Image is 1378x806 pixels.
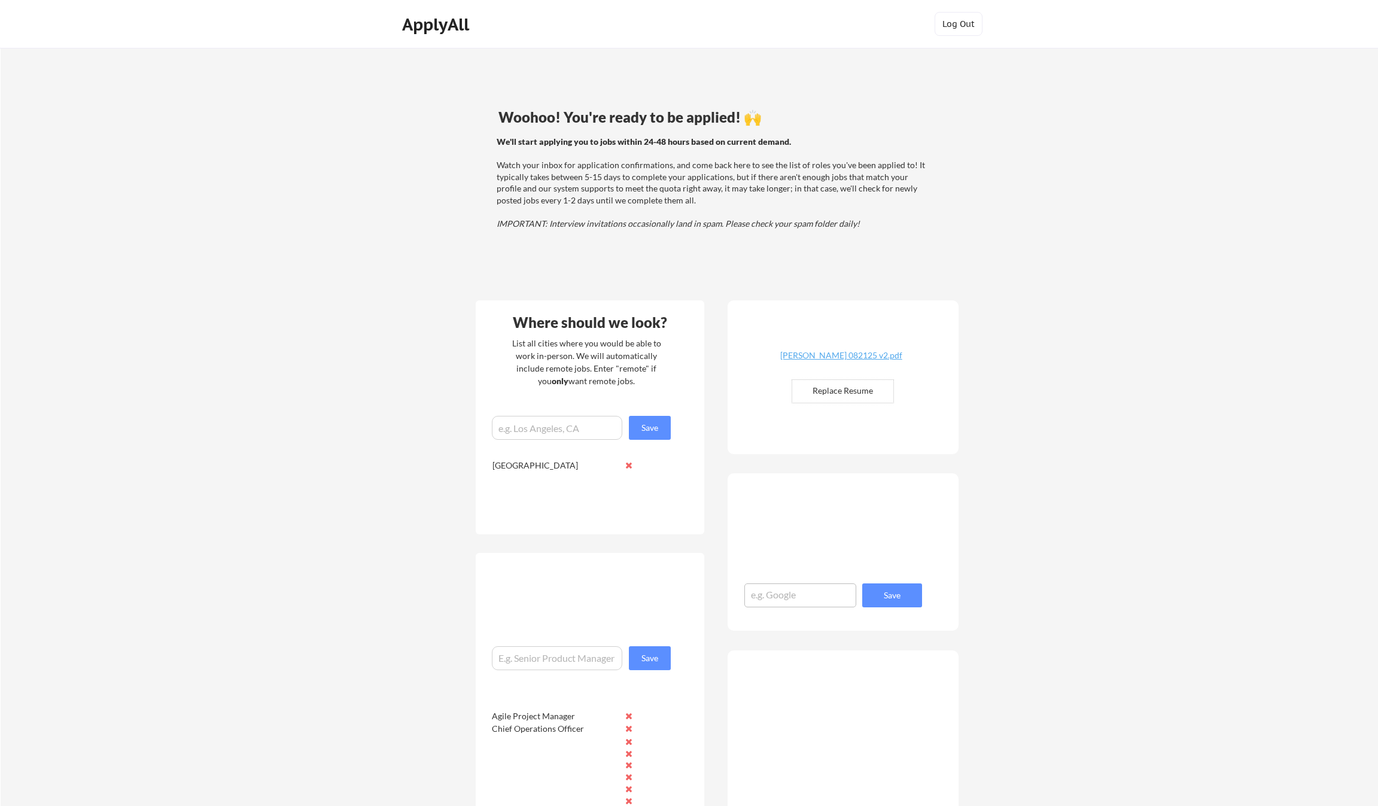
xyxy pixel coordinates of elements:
button: Save [862,583,922,607]
button: Save [629,646,671,670]
em: IMPORTANT: Interview invitations occasionally land in spam. Please check your spam folder daily! [497,218,860,229]
div: [PERSON_NAME] 082125 v2.pdf [770,351,912,360]
input: E.g. Senior Product Manager [492,646,622,670]
div: Agile Project Manager [492,710,618,722]
a: [PERSON_NAME] 082125 v2.pdf [770,351,912,370]
div: Chief Operations Officer [492,723,618,735]
button: Log Out [935,12,982,36]
button: Save [629,416,671,440]
strong: only [552,376,568,386]
div: Woohoo! You're ready to be applied! 🙌 [498,110,930,124]
div: ApplyAll [402,14,473,35]
div: [GEOGRAPHIC_DATA] [492,460,619,472]
input: e.g. Los Angeles, CA [492,416,622,440]
div: List all cities where you would be able to work in-person. We will automatically include remote j... [504,337,669,387]
div: Watch your inbox for application confirmations, and come back here to see the list of roles you'v... [497,136,928,230]
strong: We'll start applying you to jobs within 24-48 hours based on current demand. [497,136,791,147]
div: Where should we look? [479,315,701,330]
